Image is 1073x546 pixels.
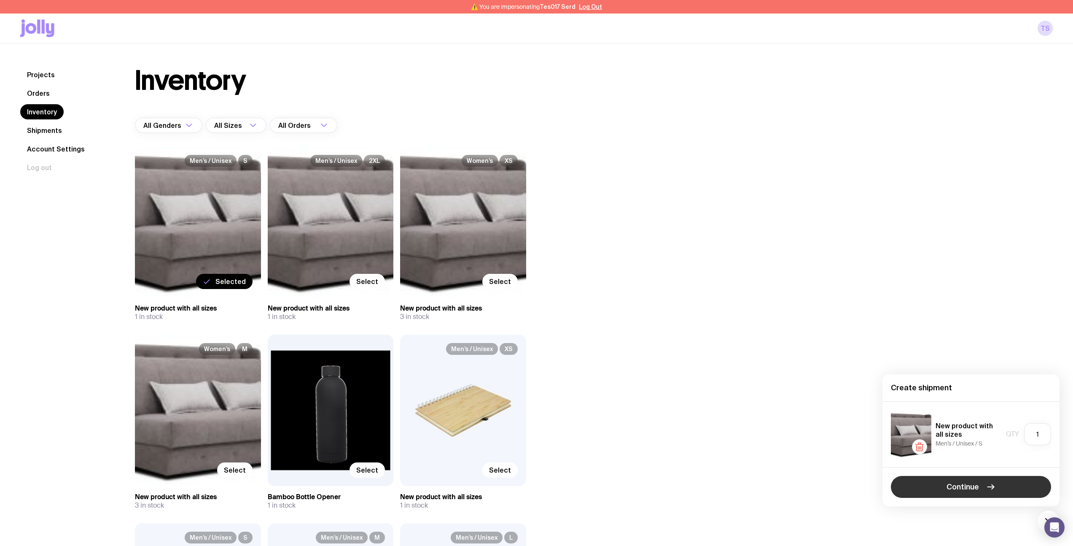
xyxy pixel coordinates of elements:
h3: New product with all sizes [400,493,526,501]
a: Inventory [20,104,64,119]
span: Men’s / Unisex [446,343,498,355]
h1: Inventory [135,67,246,94]
span: Men’s / Unisex [451,532,503,543]
span: Select [224,466,246,474]
span: 1 in stock [268,313,296,321]
h3: New product with all sizes [135,304,261,313]
span: All Sizes [214,118,244,133]
div: Search for option [270,118,337,133]
h4: Create shipment [891,383,1051,393]
button: Continue [891,476,1051,498]
span: 1 in stock [135,313,163,321]
span: Select [489,466,511,474]
h3: New product with all sizes [268,304,394,313]
span: S [238,532,253,543]
span: Select [489,277,511,286]
span: 2XL [364,155,385,167]
span: XS [500,343,518,355]
span: Men’s / Unisex / S [936,440,982,447]
span: 1 in stock [268,501,296,510]
span: Selected [215,277,246,286]
span: Men’s / Unisex [316,532,368,543]
input: Search for option [312,118,318,133]
div: Search for option [135,118,202,133]
span: 3 in stock [135,501,164,510]
span: Women’s [462,155,498,167]
span: Men’s / Unisex [185,155,237,167]
span: Qty [1006,430,1019,438]
span: Select [356,277,378,286]
span: ⚠️ You are impersonating [471,3,575,10]
span: Women’s [199,343,235,355]
span: Continue [947,482,979,492]
span: All Genders [143,118,183,133]
span: M [237,343,253,355]
span: Tes017 Serd [540,3,575,10]
div: Open Intercom Messenger [1044,517,1065,538]
h5: New product with all sizes [936,422,1002,438]
span: XS [500,155,518,167]
a: Projects [20,67,62,82]
span: All Orders [278,118,312,133]
button: Log Out [579,3,602,10]
h3: New product with all sizes [400,304,526,313]
span: Men’s / Unisex [310,155,362,167]
span: Select [356,466,378,474]
h3: Bamboo Bottle Opener [268,493,394,501]
span: L [504,532,518,543]
a: TS [1038,21,1053,36]
span: M [369,532,385,543]
span: 1 in stock [400,501,428,510]
span: 3 in stock [400,313,429,321]
h3: New product with all sizes [135,493,261,501]
input: Search for option [244,118,247,133]
span: S [238,155,253,167]
button: Log out [20,160,59,175]
a: Orders [20,86,56,101]
a: Shipments [20,123,69,138]
a: Account Settings [20,141,91,157]
span: Men’s / Unisex [185,532,237,543]
div: Search for option [206,118,266,133]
